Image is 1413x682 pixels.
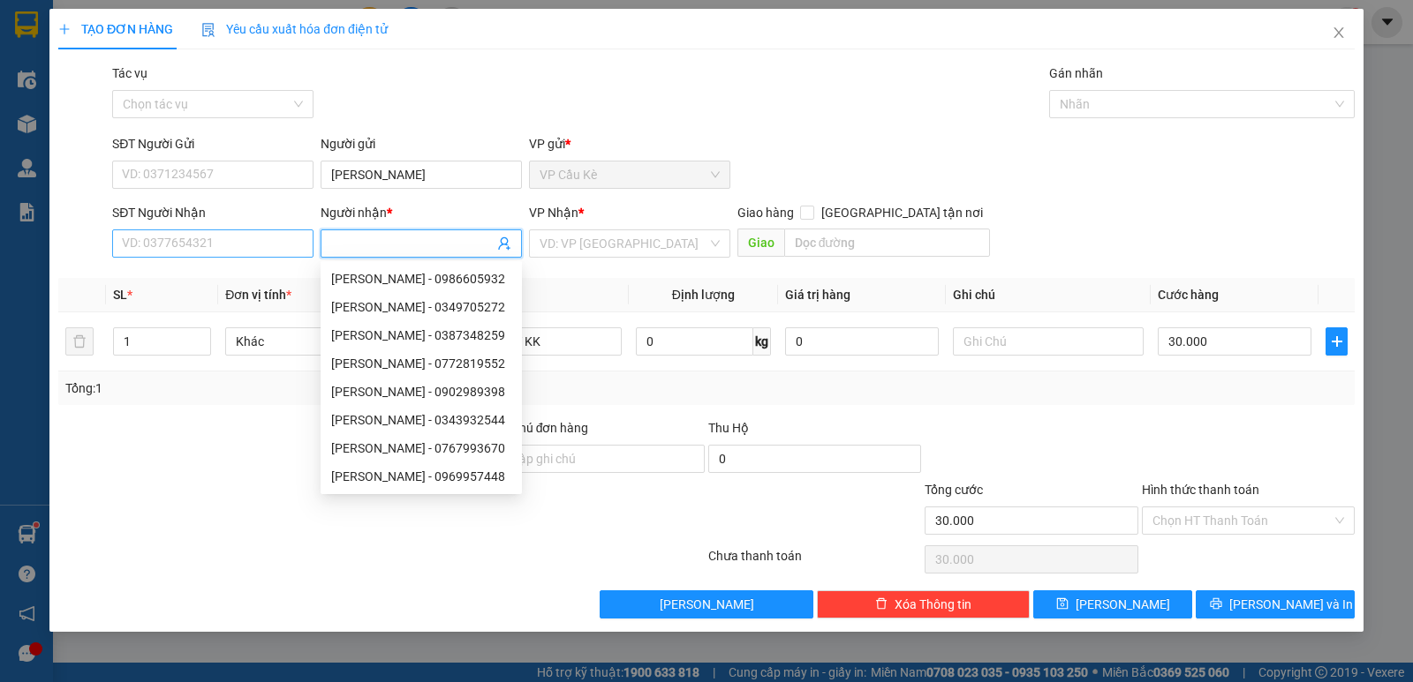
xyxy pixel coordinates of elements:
div: [PERSON_NAME] - 0902989398 [331,382,511,401]
span: Giao hàng [737,206,794,220]
span: [PERSON_NAME] và In [1229,595,1353,614]
div: [PERSON_NAME] - 0772819552 [331,354,511,373]
div: Chưa thanh toán [706,546,923,577]
div: [PERSON_NAME] - 0986605932 [331,269,511,289]
button: delete [65,327,94,356]
span: GIAO: [7,115,42,131]
span: VP Nhận [529,206,578,220]
div: [PERSON_NAME] - 0969957448 [331,467,511,486]
span: delete [875,597,888,611]
button: plus [1326,327,1348,356]
span: Giá trị hàng [785,288,850,302]
div: kim ánh - 0343932544 [321,406,522,434]
span: Xóa Thông tin [895,595,971,614]
span: Khác [236,328,405,355]
span: Thu Hộ [708,421,749,435]
button: [PERSON_NAME] [600,590,812,618]
strong: BIÊN NHẬN GỬI HÀNG [59,10,205,26]
span: Giao [737,229,784,257]
div: KIM ANH - 0387348259 [321,321,522,349]
button: deleteXóa Thông tin [817,590,1030,618]
div: kim anh - 0986605932 [321,265,522,293]
p: GỬI: [7,34,258,51]
div: SĐT Người Nhận [112,203,314,222]
div: KIM ANH - 0902989398 [321,378,522,406]
span: TẠO ĐƠN HÀNG [58,22,173,36]
span: plus [58,23,71,35]
span: VP Cầu Kè [540,161,720,188]
button: save[PERSON_NAME] [1033,590,1192,618]
span: Yêu cầu xuất hóa đơn điện tử [201,22,388,36]
div: Người gửi [321,134,522,154]
label: Tác vụ [112,66,147,80]
input: Ghi Chú [953,327,1144,356]
span: THẢO [110,34,148,51]
div: SĐT Người Gửi [112,134,314,154]
button: Close [1314,9,1364,58]
span: SL [113,288,127,302]
div: kim anh - 0969957448 [321,462,522,491]
span: VP [PERSON_NAME] ([GEOGRAPHIC_DATA]) [7,59,178,93]
span: Tổng cước [925,483,983,497]
span: close [1332,26,1346,40]
span: user-add [497,236,511,251]
div: KIM ANH - 0772819552 [321,349,522,378]
input: Dọc đường [784,229,991,257]
span: save [1056,597,1069,611]
span: [PERSON_NAME] [1076,595,1170,614]
input: 0 [785,327,939,356]
span: 0378224841 - [7,95,123,112]
div: [PERSON_NAME] - 0767993670 [331,438,511,458]
span: plus [1326,334,1347,348]
label: Ghi chú đơn hàng [492,421,589,435]
span: Đơn vị tính [225,288,291,302]
div: VP gửi [529,134,730,154]
span: [GEOGRAPHIC_DATA] tận nơi [814,203,990,222]
div: kim anh - 0767993670 [321,434,522,462]
div: Người nhận [321,203,522,222]
span: printer [1210,597,1222,611]
input: VD: Bàn, Ghế [431,327,622,356]
span: Cước hàng [1158,288,1219,302]
div: [PERSON_NAME] - 0387348259 [331,326,511,345]
span: Định lượng [672,288,735,302]
label: Hình thức thanh toán [1142,483,1259,497]
img: icon [201,23,215,37]
span: kg [753,327,771,356]
p: NHẬN: [7,59,258,93]
div: Tổng: 1 [65,378,547,398]
input: Ghi chú đơn hàng [492,445,705,473]
span: VP Cầu Kè - [36,34,148,51]
button: printer[PERSON_NAME] và In [1196,590,1355,618]
div: kim anh - 0349705272 [321,293,522,321]
div: [PERSON_NAME] - 0343932544 [331,410,511,430]
div: [PERSON_NAME] - 0349705272 [331,297,511,317]
span: THỌ [94,95,123,112]
th: Ghi chú [946,278,1151,312]
span: [PERSON_NAME] [660,595,754,614]
label: Gán nhãn [1049,66,1103,80]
